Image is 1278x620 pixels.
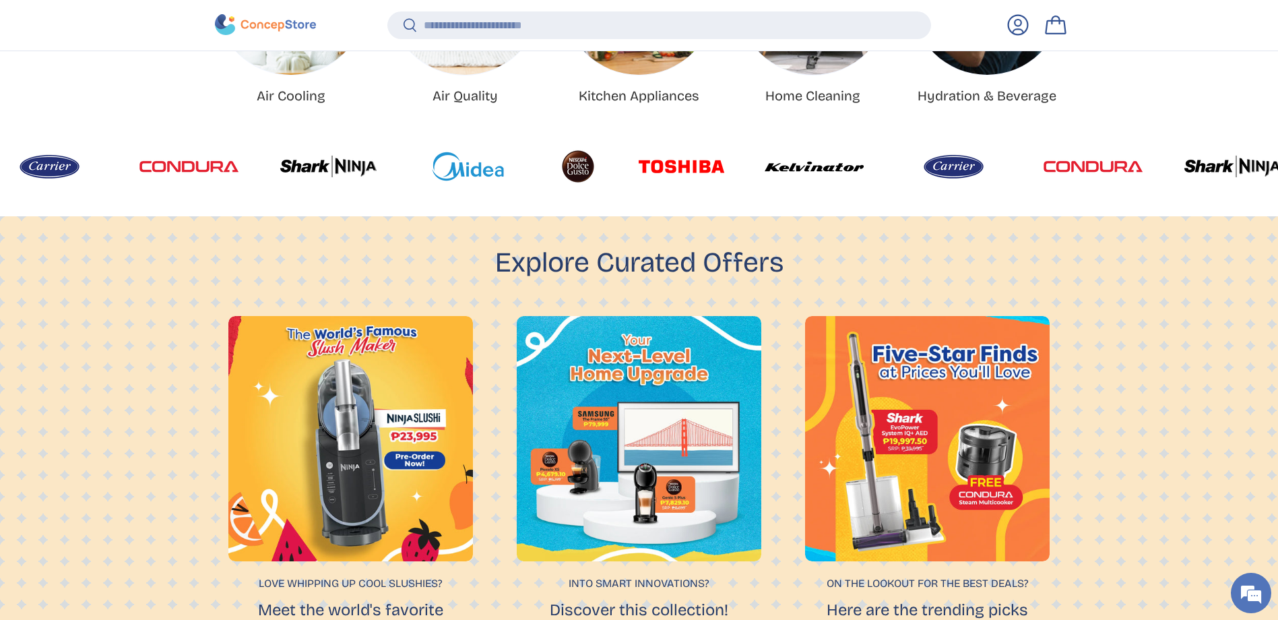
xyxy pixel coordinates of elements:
[765,88,860,104] a: Home Cleaning
[215,15,316,36] img: ConcepStore
[495,245,784,281] h2: Explore Curated Offers
[433,88,498,104] a: Air Quality
[257,88,325,104] a: Air Cooling
[579,88,699,104] a: Kitchen Appliances
[521,576,758,592] p: Into smart innovations?
[918,88,1056,104] a: Hydration & Beverage
[232,576,470,592] p: Love whipping up cool slushies?
[70,75,226,93] div: Chat with us now
[221,7,253,39] div: Minimize live chat window
[78,170,186,306] span: We're online!
[809,576,1046,592] p: On the lookout for the best deals?
[7,368,257,415] textarea: Type your message and hit 'Enter'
